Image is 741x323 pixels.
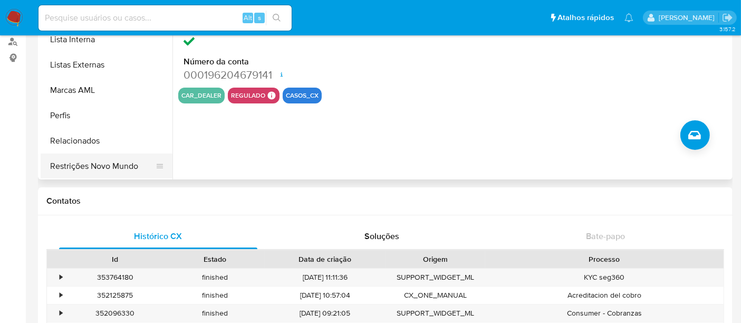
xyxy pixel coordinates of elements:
[41,78,172,103] button: Marcas AML
[41,154,164,179] button: Restrições Novo Mundo
[181,93,222,98] button: car_dealer
[184,68,311,82] dd: 000196204679141
[46,196,724,206] h1: Contatos
[393,254,478,264] div: Origem
[231,93,265,98] button: regulado
[485,269,724,286] div: KYC seg360
[265,287,386,304] div: [DATE] 10:57:04
[65,287,165,304] div: 352125875
[659,13,718,23] p: alexandra.macedo@mercadolivre.com
[266,11,287,25] button: search-icon
[41,52,172,78] button: Listas Externas
[60,290,62,300] div: •
[65,305,165,322] div: 352096330
[364,230,399,242] span: Soluções
[493,254,716,264] div: Processo
[386,287,485,304] div: CX_ONE_MANUAL
[624,13,633,22] a: Notificações
[41,128,172,154] button: Relacionados
[60,272,62,282] div: •
[485,287,724,304] div: Acreditacion del cobro
[41,103,172,128] button: Perfis
[586,230,625,242] span: Bate-papo
[184,56,311,68] dt: Número da conta
[386,305,485,322] div: SUPPORT_WIDGET_ML
[386,269,485,286] div: SUPPORT_WIDGET_ML
[286,93,319,98] button: casos_cx
[265,305,386,322] div: [DATE] 09:21:05
[722,12,733,23] a: Sair
[165,305,265,322] div: finished
[41,27,172,52] button: Lista Interna
[258,13,261,23] span: s
[719,25,736,33] span: 3.157.2
[39,11,292,25] input: Pesquise usuários ou casos...
[165,269,265,286] div: finished
[485,305,724,322] div: Consumer - Cobranzas
[73,254,158,264] div: Id
[557,12,614,23] span: Atalhos rápidos
[60,308,62,318] div: •
[65,269,165,286] div: 353764180
[244,13,252,23] span: Alt
[172,254,257,264] div: Estado
[134,230,182,242] span: Histórico CX
[265,269,386,286] div: [DATE] 11:11:36
[165,287,265,304] div: finished
[272,254,378,264] div: Data de criação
